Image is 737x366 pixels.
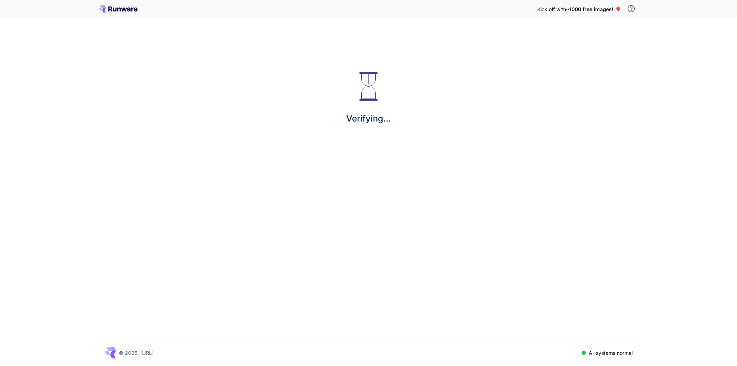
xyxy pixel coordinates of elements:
p: Verifying... [346,112,391,125]
p: All systems normal [589,349,633,357]
button: In order to qualify for free credit, you need to sign up with a business email address and click ... [624,1,638,16]
p: © 2025, [URL] [119,349,154,357]
span: ~1000 free images! 🎈 [566,6,621,12]
span: Kick off with [537,6,566,12]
